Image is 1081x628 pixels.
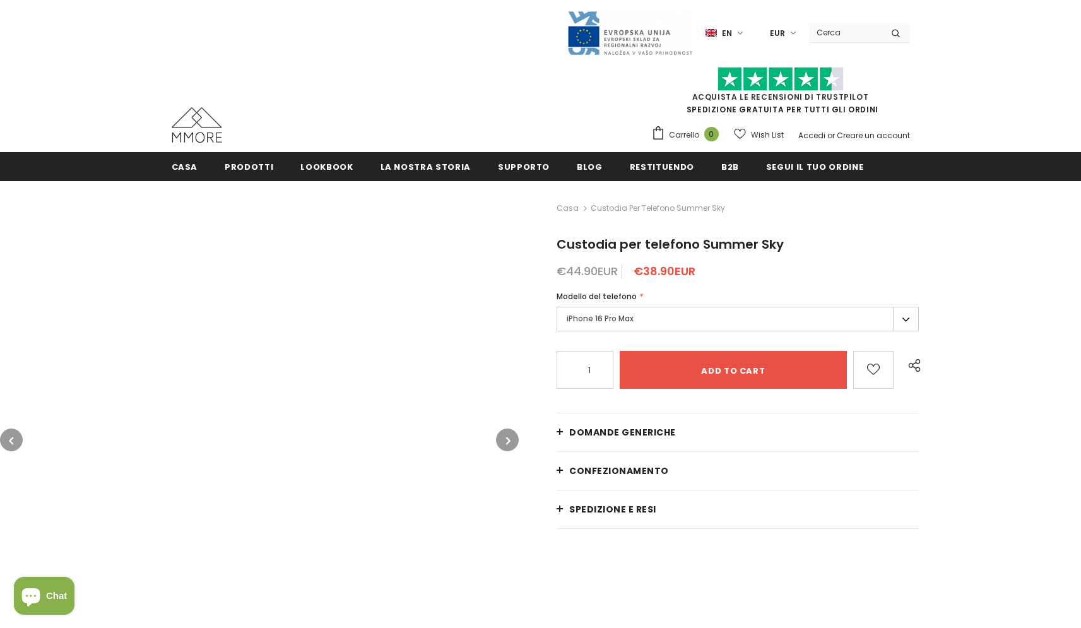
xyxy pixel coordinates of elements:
[557,201,579,216] a: Casa
[722,27,732,40] span: en
[591,201,725,216] span: Custodia per telefono Summer Sky
[557,291,637,302] span: Modello del telefono
[634,263,695,279] span: €38.90EUR
[300,152,353,181] a: Lookbook
[569,465,669,477] span: CONFEZIONAMENTO
[766,161,863,173] span: Segui il tuo ordine
[557,413,919,451] a: Domande generiche
[837,130,910,141] a: Creare un account
[721,152,739,181] a: B2B
[692,92,869,102] a: Acquista le recensioni di TrustPilot
[381,161,471,173] span: La nostra storia
[577,161,603,173] span: Blog
[766,152,863,181] a: Segui il tuo ordine
[751,129,784,141] span: Wish List
[827,130,835,141] span: or
[669,129,699,141] span: Carrello
[706,28,717,39] img: i-lang-1.png
[630,152,694,181] a: Restituendo
[557,452,919,490] a: CONFEZIONAMENTO
[577,152,603,181] a: Blog
[557,307,919,331] label: iPhone 16 Pro Max
[651,73,910,115] span: SPEDIZIONE GRATUITA PER TUTTI GLI ORDINI
[798,130,825,141] a: Accedi
[557,490,919,528] a: Spedizione e resi
[498,161,550,173] span: supporto
[557,235,784,253] span: Custodia per telefono Summer Sky
[721,161,739,173] span: B2B
[225,161,273,173] span: Prodotti
[620,351,846,389] input: Add to cart
[567,10,693,56] img: Javni Razpis
[172,107,222,143] img: Casi MMORE
[172,152,198,181] a: Casa
[172,161,198,173] span: Casa
[630,161,694,173] span: Restituendo
[651,126,725,145] a: Carrello 0
[704,127,719,141] span: 0
[498,152,550,181] a: supporto
[225,152,273,181] a: Prodotti
[770,27,785,40] span: EUR
[557,263,618,279] span: €44.90EUR
[10,577,78,618] inbox-online-store-chat: Shopify online store chat
[569,503,656,516] span: Spedizione e resi
[381,152,471,181] a: La nostra storia
[569,426,676,439] span: Domande generiche
[718,67,844,92] img: Fidati di Pilot Stars
[300,161,353,173] span: Lookbook
[734,124,784,146] a: Wish List
[567,27,693,38] a: Javni Razpis
[809,23,882,42] input: Search Site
